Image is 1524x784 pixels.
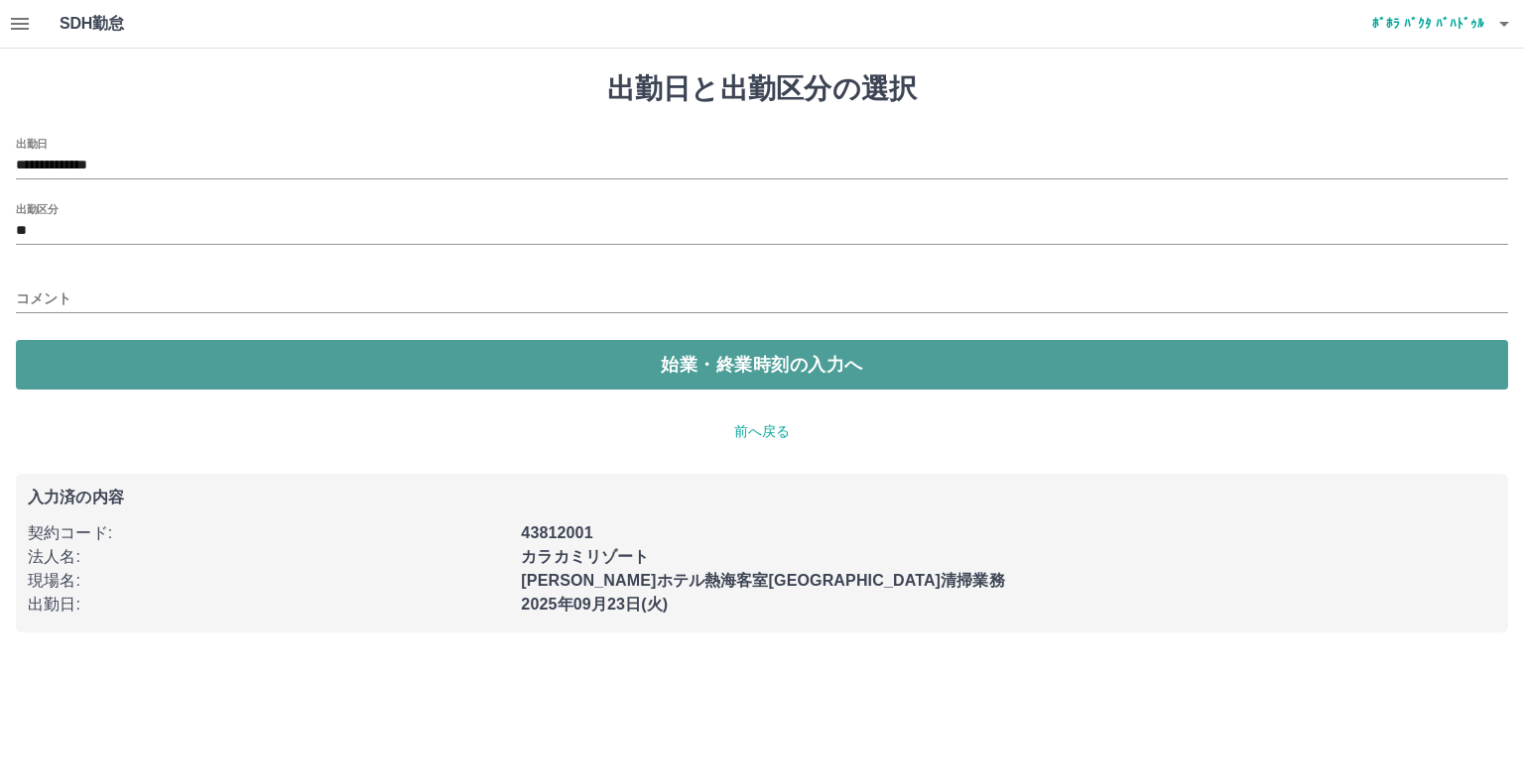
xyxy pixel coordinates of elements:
[28,521,509,545] p: 契約コード :
[16,201,58,216] label: 出勤区分
[16,421,1508,442] p: 前へ戻る
[521,572,1004,589] b: [PERSON_NAME]ホテル熱海客室[GEOGRAPHIC_DATA]清掃業務
[521,524,592,541] b: 43812001
[521,596,668,613] b: 2025年09月23日(火)
[16,72,1508,106] h1: 出勤日と出勤区分の選択
[16,136,48,151] label: 出勤日
[28,545,509,569] p: 法人名 :
[521,548,649,565] b: カラカミリゾート
[28,569,509,593] p: 現場名 :
[28,490,1496,505] p: 入力済の内容
[28,593,509,616] p: 出勤日 :
[16,340,1508,390] button: 始業・終業時刻の入力へ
